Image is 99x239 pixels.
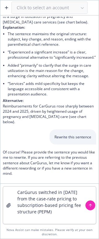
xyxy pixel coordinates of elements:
[3,149,96,176] p: Of course! Please provide the sentence you would like me to rewrite. If you are referring to the ...
[8,48,96,61] li: “Experienced a significant increase” is a clear, professional alternative to “significantly incre...
[2,3,11,13] button: Create a new chat
[3,25,25,30] span: Explanation:
[54,134,91,140] p: Rewrite this sentence
[3,228,96,236] div: Nova Assist can make mistakes. Please verify at your own discretion.
[8,80,96,98] li: “Services” adds mild specificity but keeps the language accessible and consistent with a presenta...
[3,98,24,103] span: Alternative:
[3,98,96,124] p: Reimbursements for CarGurus rose sharply between 2024 and 2025, driven by heightened usage of pre...
[8,30,96,48] li: The sentence maintains the original structure: subject, key change, and reason, ending with the p...
[8,61,96,80] li: Added “primarily” to clarify that the surge in care utilization is the main reason for the change...
[14,187,85,224] textarea: CarGurus switched in [DATE] from the case-rate pricing to subscription-based pricing fee structur...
